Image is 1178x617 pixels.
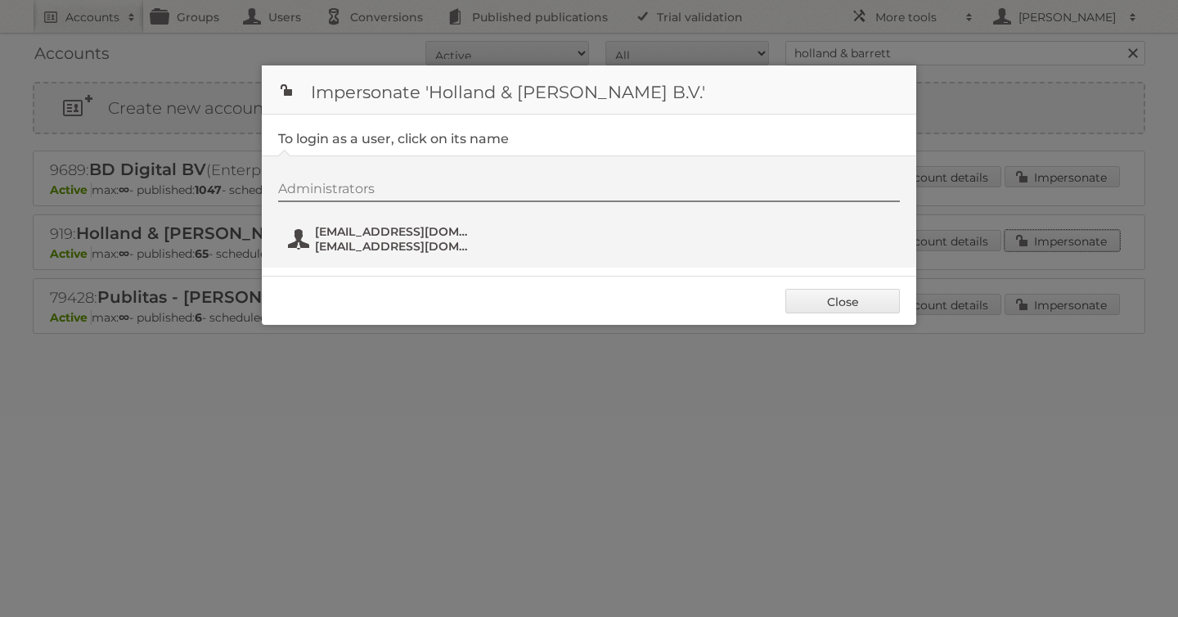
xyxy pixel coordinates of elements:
button: [EMAIL_ADDRESS][DOMAIN_NAME] [EMAIL_ADDRESS][DOMAIN_NAME] [286,223,479,255]
div: Administrators [278,181,900,202]
h1: Impersonate 'Holland & [PERSON_NAME] B.V.' [262,65,916,115]
legend: To login as a user, click on its name [278,131,509,146]
span: [EMAIL_ADDRESS][DOMAIN_NAME] [315,239,474,254]
a: Close [785,289,900,313]
span: [EMAIL_ADDRESS][DOMAIN_NAME] [315,224,474,239]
